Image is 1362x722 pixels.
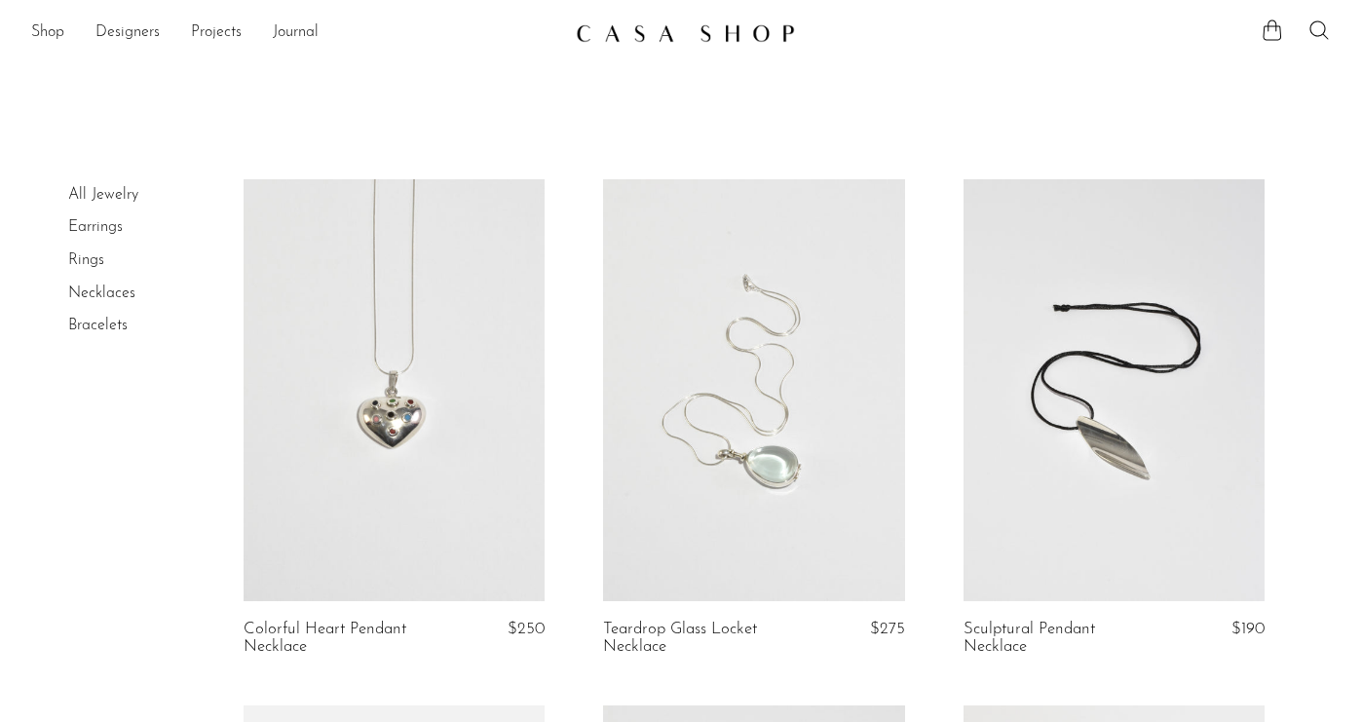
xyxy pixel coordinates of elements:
[508,621,545,637] span: $250
[68,318,128,333] a: Bracelets
[68,285,135,301] a: Necklaces
[273,20,319,46] a: Journal
[870,621,905,637] span: $275
[1231,621,1265,637] span: $190
[244,621,443,657] a: Colorful Heart Pendant Necklace
[191,20,242,46] a: Projects
[68,252,104,268] a: Rings
[95,20,160,46] a: Designers
[31,20,64,46] a: Shop
[68,219,123,235] a: Earrings
[603,621,803,657] a: Teardrop Glass Locket Necklace
[31,17,560,50] ul: NEW HEADER MENU
[68,187,138,203] a: All Jewelry
[964,621,1163,657] a: Sculptural Pendant Necklace
[31,17,560,50] nav: Desktop navigation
